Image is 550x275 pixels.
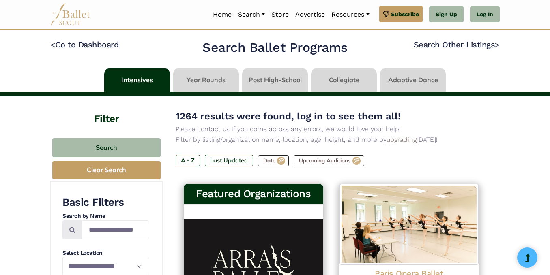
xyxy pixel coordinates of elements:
[205,155,253,166] label: Last Updated
[235,6,268,23] a: Search
[62,212,149,220] h4: Search by Name
[414,40,500,49] a: Search Other Listings>
[202,39,347,56] h2: Search Ballet Programs
[50,96,163,126] h4: Filter
[176,155,200,166] label: A - Z
[470,6,500,23] a: Log In
[328,6,372,23] a: Resources
[210,6,235,23] a: Home
[176,111,401,122] span: 1264 results were found, log in to see them all!
[176,134,487,145] p: Filter by listing/organization name, location, age, height, and more by [DATE]!
[52,161,161,179] button: Clear Search
[292,6,328,23] a: Advertise
[241,68,309,92] li: Post High-School
[294,155,364,166] label: Upcoming Auditions
[190,187,317,201] h3: Featured Organizations
[379,6,423,22] a: Subscribe
[429,6,464,23] a: Sign Up
[62,249,149,257] h4: Select Location
[82,220,149,239] input: Search by names...
[176,124,487,134] p: Please contact us if you come across any errors, we would love your help!
[52,138,161,157] button: Search
[258,155,289,166] label: Date
[50,40,119,49] a: <Go to Dashboard
[309,68,378,92] li: Collegiate
[383,10,389,19] img: gem.svg
[339,184,479,265] img: Logo
[268,6,292,23] a: Store
[391,10,419,19] span: Subscribe
[495,39,500,49] code: >
[103,68,172,92] li: Intensives
[172,68,241,92] li: Year Rounds
[62,196,149,209] h3: Basic Filters
[387,136,417,143] a: upgrading
[50,39,55,49] code: <
[378,68,447,92] li: Adaptive Dance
